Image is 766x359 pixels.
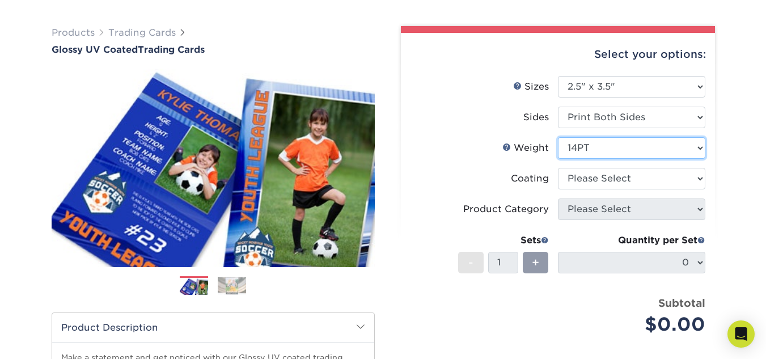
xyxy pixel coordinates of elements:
div: Weight [502,141,549,155]
img: Trading Cards 02 [218,277,246,294]
div: Sizes [513,80,549,94]
div: Quantity per Set [558,234,705,247]
span: - [468,254,473,271]
a: Trading Cards [108,27,176,38]
div: $0.00 [566,311,705,338]
a: Glossy UV CoatedTrading Cards [52,44,375,55]
strong: Subtotal [658,297,705,309]
div: Sides [523,111,549,124]
span: + [532,254,539,271]
img: Glossy UV Coated 01 [52,56,375,280]
span: Glossy UV Coated [52,44,138,55]
div: Select your options: [410,33,706,76]
a: Products [52,27,95,38]
img: Trading Cards 01 [180,277,208,297]
div: Open Intercom Messenger [727,320,755,348]
h2: Product Description [52,313,374,342]
div: Sets [458,234,549,247]
div: Coating [511,172,549,185]
div: Product Category [463,202,549,216]
h1: Trading Cards [52,44,375,55]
